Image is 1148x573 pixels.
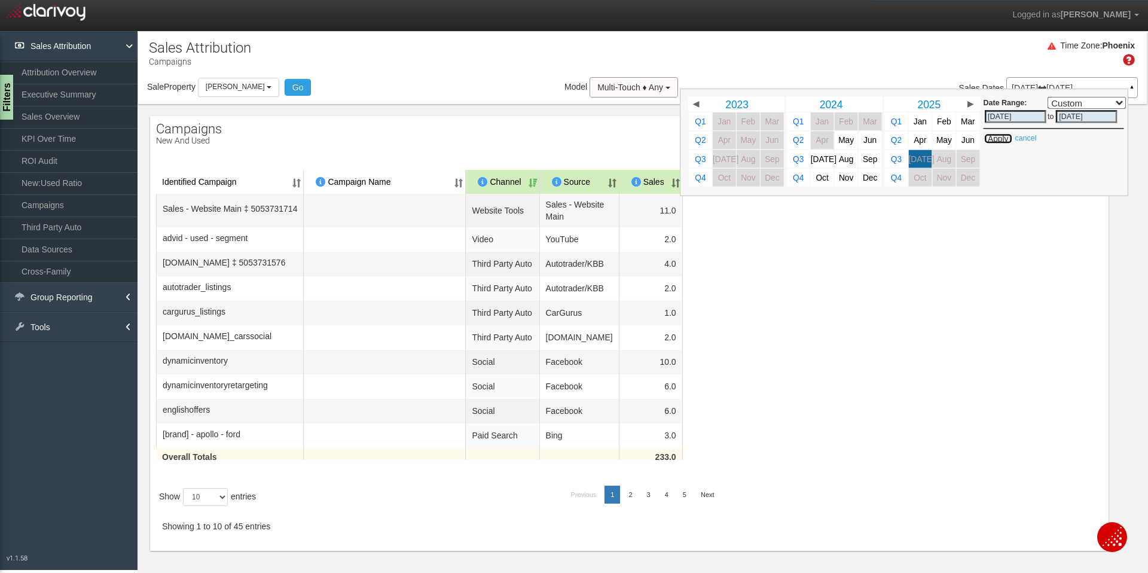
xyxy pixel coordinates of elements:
span: Feb [839,117,853,126]
span: Apr [914,136,926,145]
a: Dec [859,169,882,187]
span: Sep [863,154,877,163]
span: Multi-Touch ♦ Any [597,83,663,92]
a: Jun [859,131,882,149]
span: Sep [961,154,975,163]
a: May [737,131,760,149]
span: 2023 [725,98,749,110]
span: Dec [961,173,975,182]
span: Jun [961,136,975,145]
span: [DATE] [909,154,935,163]
span: Q1 [891,117,902,126]
span: 2024 [820,98,843,110]
a: Feb [933,112,956,130]
h1: Sales Attribution [149,40,251,56]
span: Apr [718,136,731,145]
button: Multi-Touch ♦ Any [590,77,678,97]
span: May [838,136,854,145]
span: Sales - Website Main ‡ 5053731714 [163,203,297,215]
td: Social [466,399,539,423]
button: Apply [984,133,1013,145]
a: Sep [957,150,980,168]
a: Nov [933,169,956,187]
a: Jan [909,112,932,130]
span: Oct [816,173,828,182]
p: New and Used [156,136,222,145]
td: 10.0 [619,350,683,374]
span: Jun [765,136,778,145]
span: Oct [914,173,926,182]
a: [DATE] [909,150,932,168]
span: Dec [863,173,877,182]
td: Facebook [540,374,619,399]
b: Date Range: [984,98,1027,106]
a: Dec [761,169,784,187]
span: Nov [839,173,853,182]
span: Apr [816,136,828,145]
a: Logged in as[PERSON_NAME] [1003,1,1148,29]
a: May [835,131,858,149]
a: Jan [713,112,736,130]
span: Jan [914,117,927,126]
span: Sales [959,83,980,93]
a: Q4 [885,169,908,187]
div: Phoenix [1103,40,1135,52]
td: 4.0 [619,252,683,276]
span: Mar [765,117,780,126]
span: Q2 [891,136,902,145]
span: Dates [982,83,1004,93]
td: 6.0 [619,399,683,423]
a: 2 [622,486,638,504]
span: Q4 [695,173,706,182]
span: Jun [863,136,877,145]
a: Oct [811,169,834,187]
td: Video [466,227,539,252]
td: CarGurus [540,301,619,325]
a: Jun [761,131,784,149]
th: Campaign Name: activate to sort column ascending [304,170,466,194]
a: Q1 [689,112,712,130]
span: Q3 [695,154,706,163]
a: [DATE] [811,150,834,168]
td: Social [466,350,539,374]
a: cancel [1015,134,1036,142]
div: Showing 1 to 10 of 45 entries [156,517,276,541]
a: Aug [737,150,760,168]
td: 2.0 [619,276,683,301]
p: [DATE] [DATE] [1012,84,1132,92]
span: advid - used - segment [163,232,248,244]
a: 1 [604,486,620,504]
td: Third Party Auto [466,252,539,276]
a: Q2 [885,131,908,149]
span: cargurus_listings [163,306,225,318]
th: Channel: activate to sort column ascending [466,170,539,194]
td: Bing [540,423,619,448]
a: [DATE] [713,150,736,168]
span: dynamicinventoryretargeting [163,379,268,391]
span: Mar [961,117,975,126]
a: ◀ [688,97,703,112]
a: Dec [957,169,980,187]
span: May [936,136,952,145]
span: Dec [765,173,779,182]
span: [PERSON_NAME] [206,83,265,91]
td: Social [466,374,539,399]
span: Aug [839,154,853,163]
th: Identified Campaign: activate to sort column ascending [156,170,304,194]
td: Facebook [540,399,619,423]
a: Aug [933,150,956,168]
span: ▶ [967,100,973,108]
td: Sales - Website Main [540,194,619,227]
span: Q4 [793,173,804,182]
span: [DATE] [713,154,738,163]
a: Next [695,486,720,504]
span: Nov [741,173,755,182]
td: Third Party Auto [466,276,539,301]
span: Jan [816,117,829,126]
a: Q2 [689,131,712,149]
span: ◀ [693,100,699,108]
span: Campaigns [156,121,222,136]
a: Mar [761,112,784,130]
td: Third Party Auto [466,325,539,350]
td: Website Tools [466,194,539,227]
